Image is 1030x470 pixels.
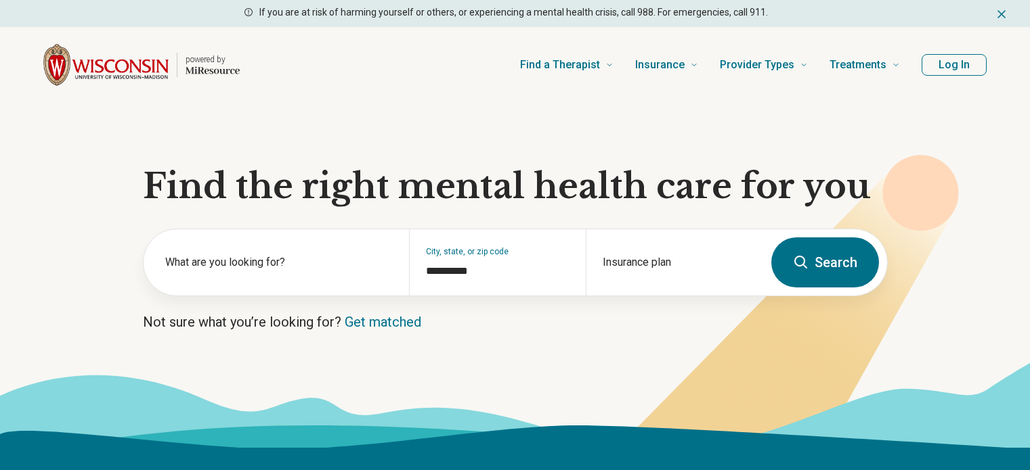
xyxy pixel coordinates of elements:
[143,312,888,331] p: Not sure what you’re looking for?
[520,55,600,74] span: Find a Therapist
[43,43,240,87] a: Home page
[922,54,987,76] button: Log In
[186,54,240,65] p: powered by
[635,38,698,92] a: Insurance
[830,55,886,74] span: Treatments
[720,38,808,92] a: Provider Types
[720,55,794,74] span: Provider Types
[143,166,888,207] h1: Find the right mental health care for you
[771,237,879,287] button: Search
[520,38,614,92] a: Find a Therapist
[259,5,768,20] p: If you are at risk of harming yourself or others, or experiencing a mental health crisis, call 98...
[165,254,393,271] label: What are you looking for?
[830,38,900,92] a: Treatments
[995,5,1008,22] button: Dismiss
[345,314,421,330] a: Get matched
[635,55,685,74] span: Insurance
